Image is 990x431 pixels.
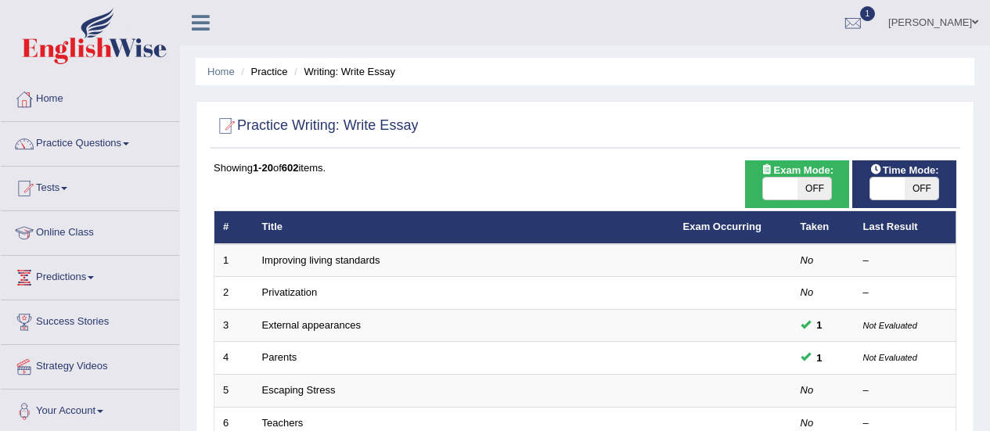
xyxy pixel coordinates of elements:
[214,114,418,138] h2: Practice Writing: Write Essay
[1,77,179,117] a: Home
[214,342,254,375] td: 4
[811,350,829,366] span: You can still take this question
[863,353,917,362] small: Not Evaluated
[863,416,948,431] div: –
[262,351,297,363] a: Parents
[1,167,179,206] a: Tests
[1,300,179,339] a: Success Stories
[864,162,945,178] span: Time Mode:
[1,345,179,384] a: Strategy Videos
[801,384,814,396] em: No
[214,244,254,277] td: 1
[745,160,849,208] div: Show exams occurring in exams
[755,162,840,178] span: Exam Mode:
[282,162,299,174] b: 602
[905,178,939,199] span: OFF
[214,309,254,342] td: 3
[811,317,829,333] span: You can still take this question
[1,122,179,161] a: Practice Questions
[801,254,814,266] em: No
[863,286,948,300] div: –
[1,390,179,429] a: Your Account
[863,253,948,268] div: –
[863,321,917,330] small: Not Evaluated
[214,160,956,175] div: Showing of items.
[683,221,761,232] a: Exam Occurring
[254,211,675,244] th: Title
[262,319,361,331] a: External appearances
[262,286,318,298] a: Privatization
[262,417,304,429] a: Teachers
[237,64,287,79] li: Practice
[214,277,254,310] td: 2
[1,256,179,295] a: Predictions
[792,211,855,244] th: Taken
[253,162,273,174] b: 1-20
[290,64,395,79] li: Writing: Write Essay
[1,211,179,250] a: Online Class
[863,383,948,398] div: –
[214,211,254,244] th: #
[797,178,832,199] span: OFF
[262,254,380,266] a: Improving living standards
[801,286,814,298] em: No
[801,417,814,429] em: No
[207,66,235,77] a: Home
[214,375,254,408] td: 5
[860,6,876,21] span: 1
[262,384,336,396] a: Escaping Stress
[855,211,956,244] th: Last Result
